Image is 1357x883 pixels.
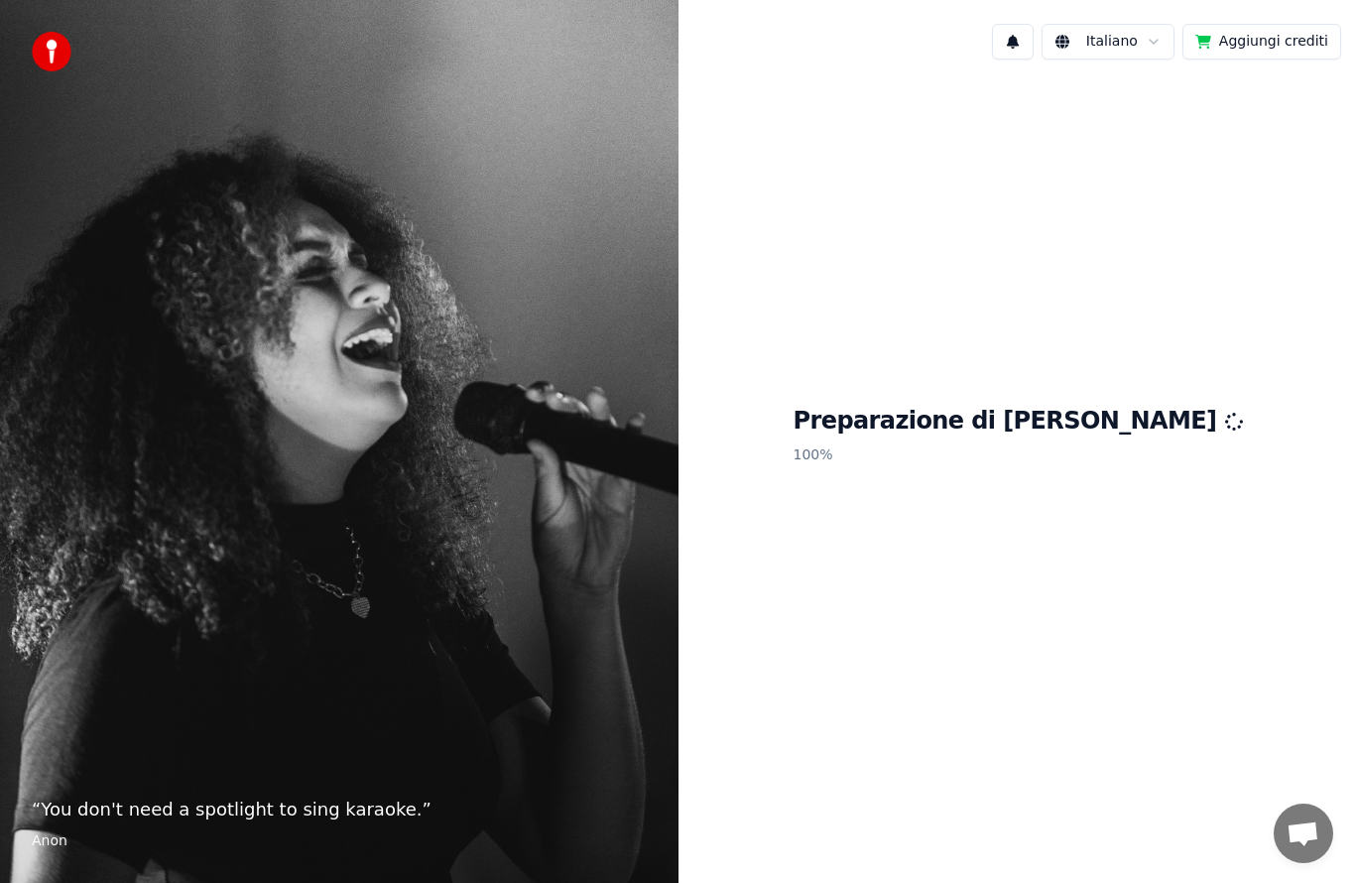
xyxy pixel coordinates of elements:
a: Aprire la chat [1274,804,1333,863]
p: “ You don't need a spotlight to sing karaoke. ” [32,796,647,823]
footer: Anon [32,831,647,851]
p: 100 % [794,438,1243,473]
button: Aggiungi crediti [1182,24,1341,60]
h1: Preparazione di [PERSON_NAME] [794,406,1243,438]
img: youka [32,32,71,71]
